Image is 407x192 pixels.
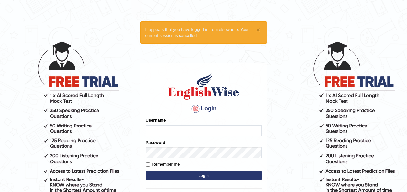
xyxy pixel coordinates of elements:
[146,104,262,114] h4: Login
[146,161,180,168] label: Remember me
[146,171,262,180] button: Login
[256,26,260,33] button: ×
[146,117,166,123] label: Username
[167,72,240,100] img: Logo of English Wise sign in for intelligent practice with AI
[146,162,150,167] input: Remember me
[146,139,165,145] label: Password
[140,21,267,44] div: It appears that you have logged in from elsewhere. Your current session is cancelled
